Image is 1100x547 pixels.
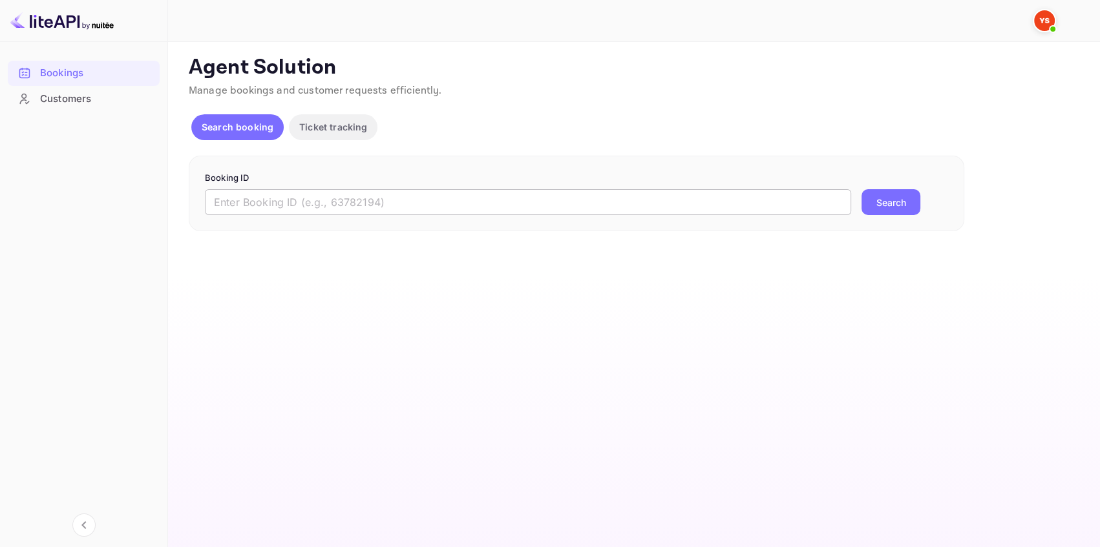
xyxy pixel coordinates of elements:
div: Bookings [40,66,153,81]
a: Customers [8,87,160,110]
p: Ticket tracking [299,120,367,134]
input: Enter Booking ID (e.g., 63782194) [205,189,851,215]
p: Search booking [202,120,273,134]
div: Bookings [8,61,160,86]
button: Search [862,189,920,215]
button: Collapse navigation [72,513,96,537]
img: Yandex Support [1034,10,1055,31]
div: Customers [40,92,153,107]
span: Manage bookings and customer requests efficiently. [189,84,442,98]
div: Customers [8,87,160,112]
a: Bookings [8,61,160,85]
img: LiteAPI logo [10,10,114,31]
p: Booking ID [205,172,948,185]
p: Agent Solution [189,55,1077,81]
